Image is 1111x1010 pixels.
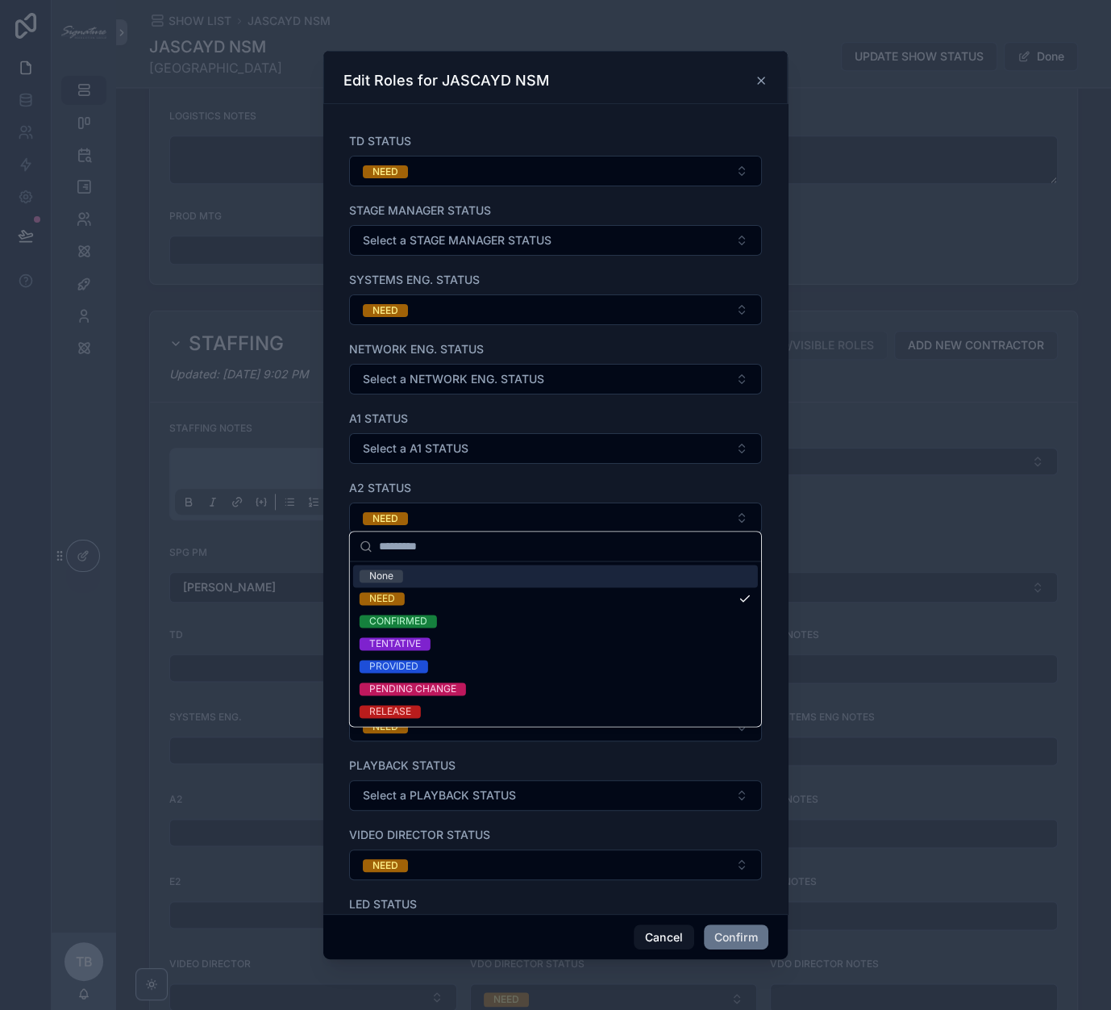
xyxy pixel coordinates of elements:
div: None [369,570,393,582]
button: Select Button [349,849,762,880]
div: CONFIRMED [369,615,427,628]
button: Select Button [349,225,762,256]
span: PLAYBACK STATUS [349,758,456,772]
button: Select Button [349,294,762,325]
span: Select a A1 STATUS [363,440,468,457]
div: RELEASE [369,705,411,718]
span: Select a STAGE MANAGER STATUS [363,232,551,248]
button: Cancel [634,924,693,950]
span: Select a PLAYBACK STATUS [363,787,516,803]
div: PENDING CHANGE [369,682,456,695]
div: TENTATIVE [369,637,421,650]
span: Select a NETWORK ENG. STATUS [363,371,544,387]
button: Confirm [704,924,768,950]
div: NEED [369,592,395,605]
span: A1 STATUS [349,411,408,425]
span: SYSTEMS ENG. STATUS [349,273,480,286]
span: VIDEO DIRECTOR STATUS [349,828,490,841]
span: STAGE MANAGER STATUS [349,203,491,217]
button: Select Button [349,780,762,811]
div: NEED [372,512,398,525]
button: Select Button [349,433,762,464]
span: A2 STATUS [349,481,411,495]
div: PROVIDED [369,660,418,673]
div: NEED [372,304,398,317]
div: NEED [372,859,398,872]
span: LED STATUS [349,897,417,911]
h3: Edit Roles for JASCAYD NSM [343,71,549,90]
button: Select Button [349,364,762,394]
div: Suggestions [350,561,761,726]
span: NETWORK ENG. STATUS [349,342,484,356]
span: TD STATUS [349,134,411,148]
div: NEED [372,165,398,178]
button: Select Button [349,156,762,186]
button: Select Button [349,503,762,533]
